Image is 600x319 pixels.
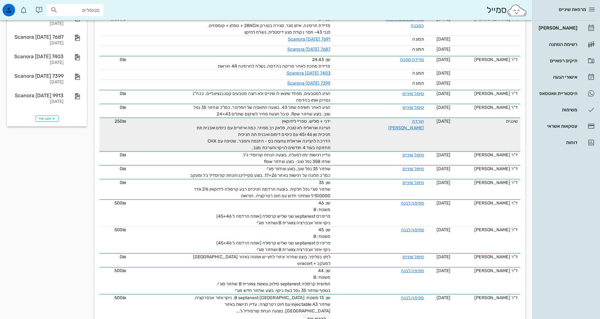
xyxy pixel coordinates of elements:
a: סתימה לבנה [401,268,424,273]
span: שן: 24,43 מדידת מתכת לאחר סריקה בהדסה, נשלח לחרסינה 4R הוראות [218,57,330,69]
span: שן: 13 משטח: B septanest [GEOGRAPHIC_DATA]. ניקוי אזור אבפרקציה, שחזור injectable A3 עם חוט רטרקצ... [194,295,330,314]
a: טיפול שיניים [403,254,424,260]
div: Scanora [DATE] 7687 [13,34,64,40]
span: [DATE] [437,57,451,62]
span: 0₪ [120,152,126,158]
span: [DATE] [437,81,451,86]
span: [DATE] [437,166,451,171]
span: [DATE] [437,254,451,260]
a: הורדת [PERSON_NAME] [388,119,424,131]
span: 5,500₪ [111,16,126,22]
a: טיפול שיניים [403,180,424,185]
a: משימות [535,102,597,117]
div: ד"ר [PERSON_NAME] [455,90,518,97]
a: טיפול שיניים [403,166,424,171]
a: סתימה לבנה [401,295,424,300]
span: 0₪ [120,57,126,62]
span: [DATE] [437,227,451,232]
span: הגיע למטבעים, מפחד שיצאו לו שיניים ולא רוצה מטבעים קטנבנציונליים. ככה"נ נסרוק אותו בהדסה [192,91,330,103]
div: [DATE] [13,99,64,104]
img: SmileCloud logo [507,4,527,17]
div: Scanora [DATE] 7399 [13,73,64,79]
a: תיקים רפואיים [535,53,597,68]
div: [DATE] [13,41,64,46]
a: היסטוריית וואטסאפ [535,86,597,101]
span: [DATE] [437,268,451,273]
button: הצג עוד [36,115,59,122]
span: 500₪ [114,200,126,206]
span: [DATE] [437,119,451,124]
span: הגיע לאחר חשיפת שתל 43. בוצעה התאמה של הפליפר. כמו"כ שחזור 35 נפל שוב, בוצע שחזור flow. קיבל הצעת... [193,105,330,117]
span: שן: 46 משטח: B פריפרס septanest שני שליש קרפולה (אותה הרדמה ל 45+46) ניקוי אזור אבפרציה צווארית B... [216,200,330,226]
div: ד"ר [PERSON_NAME] [455,227,518,233]
a: מדידת מתכת [400,57,424,62]
span: [DATE] [437,295,451,300]
div: תיקים רפואיים [537,58,577,63]
div: Scanora [DATE] 9913 [13,92,64,98]
span: תמונה [412,81,424,86]
span: [DATE] [437,105,451,110]
a: סתימה לבנה [401,200,424,206]
div: שיננית [455,118,518,125]
div: דוחות [537,140,577,145]
span: [DATE] [437,16,451,22]
div: ד"ר [PERSON_NAME] [455,294,518,301]
span: לחץ בפליפר, בוצע שחרור אזורי לחץ יש אפטה באזור [GEOGRAPHIC_DATA] למעקב + oracort [193,254,330,266]
span: [DATE] [437,152,451,158]
span: שחזור 35 נפל שוב, בוצע שחזור פוג'י כמו"כ תלונה על רגישות באזור 17+26, בוצע סקיילינג והנחת קורוסדי... [190,166,330,178]
span: [DATE] [437,180,451,185]
span: [DATE] [437,200,451,206]
div: Scanora [DATE] 7403 [13,53,64,59]
a: [PERSON_NAME] [535,20,597,36]
span: [DATE] [437,91,451,96]
a: טיפול שיניים [403,105,424,110]
span: שן: 44 משטח: B חמישית קרפולה septanest סילוק עששת צווארית B שחזור פוג'י. בנוסף שחזור 35 נפל בעת נ... [217,268,330,293]
span: 250₪ [115,119,126,124]
div: רשימת המתנה [537,42,577,47]
div: ד"ר [PERSON_NAME] [455,104,518,111]
a: אישורי הגעה [535,70,597,85]
div: ד"ר [PERSON_NAME] [455,179,518,186]
div: [PERSON_NAME] [537,25,577,31]
div: ד"ר [PERSON_NAME] [455,200,518,206]
div: ד"ר [PERSON_NAME] [455,56,518,63]
span: [DATE] [437,36,451,42]
div: [DATE] [13,80,64,85]
span: ידני + פוליש. ספריי לידוקאין הגיינה אוראלית לא טובה, פלאק רב מפוזר, כמה איזורים עם כיסים ואבנית ת... [197,119,330,150]
div: היסטוריית וואטסאפ [537,91,577,96]
span: 0₪ [120,105,126,110]
span: עדיין רגישות ימין למעלה, בוצעה הנחת קורוסדי ג'ל. שחזו 35B נפל שוב- בוצע שחזור flow [242,152,330,164]
a: Scanora [DATE] 7403 [287,70,330,76]
a: טיפול שיניים [403,152,424,158]
div: ד"ר [PERSON_NAME] [455,165,518,172]
span: 500₪ [114,295,126,300]
div: ד"ר [PERSON_NAME] [455,267,518,274]
span: שן: 45 משטח: B פריפרס septanest שני שליש קרפולה (אותה הרדמה ל 45+46) ניקוי אזור אבפרציה צווארית B... [216,227,330,252]
span: תמונה [412,47,424,52]
a: Scanora [DATE] 7399 [287,81,330,86]
div: סמייל [487,3,527,17]
span: 500₪ [114,268,126,273]
a: Scanora [DATE] 7687 [287,47,330,52]
a: עסקאות אשראי [535,119,597,134]
span: 0₪ [120,91,126,96]
span: 0₪ [120,166,126,171]
span: הצג עוד [39,117,55,120]
span: 0₪ [120,180,126,185]
span: 0₪ [120,254,126,260]
a: דוחות [535,135,597,150]
span: מרפאת שיניים [559,7,586,12]
span: תמונה [412,36,424,42]
div: ד"ר [PERSON_NAME] [455,254,518,260]
div: [DATE] [13,60,64,65]
div: עסקאות אשראי [537,124,577,129]
a: Scanora [DATE] 7691 [288,36,330,42]
span: תג [19,5,22,9]
a: טיפול שיניים [403,91,424,96]
span: [DATE] [437,47,451,52]
div: משימות [537,107,577,112]
span: שן: 35 שחזור פוג'י נפל חלקית. בוצעה הרדמת חניכיים רבע קרפולה לידוקאין 2% אדר 1:100000 ושחזור חדש ... [194,180,330,199]
a: רשימת המתנה [535,37,597,52]
span: 500₪ [114,227,126,232]
span: [DATE] [437,70,451,76]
